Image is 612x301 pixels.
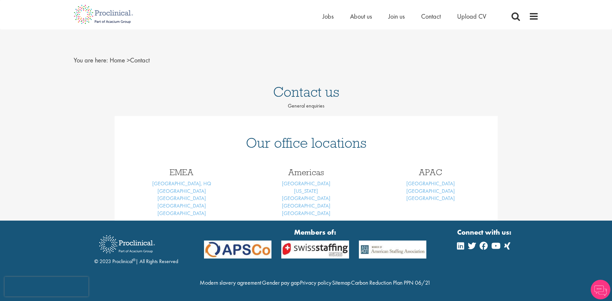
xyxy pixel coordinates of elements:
a: Jobs [323,12,334,21]
img: APSCo [354,241,432,259]
h3: Americas [249,168,363,176]
span: Contact [110,56,150,64]
img: Proclinical Recruitment [94,231,160,258]
img: Chatbot [591,280,610,299]
a: [GEOGRAPHIC_DATA] [158,210,206,217]
a: [GEOGRAPHIC_DATA] [282,180,330,187]
a: About us [350,12,372,21]
a: [GEOGRAPHIC_DATA] [406,195,455,202]
a: Contact [421,12,441,21]
a: [GEOGRAPHIC_DATA], HQ [152,180,211,187]
h1: Our office locations [124,136,488,150]
div: © 2023 Proclinical | All Rights Reserved [94,230,178,265]
h3: APAC [373,168,488,176]
strong: Members of: [204,227,427,237]
a: [US_STATE] [294,188,318,194]
a: [GEOGRAPHIC_DATA] [406,180,455,187]
a: Upload CV [457,12,486,21]
strong: Connect with us: [457,227,513,237]
sup: ® [133,257,136,262]
a: Sitemap [332,279,350,286]
a: Carbon Reduction Plan PPN 06/21 [351,279,431,286]
img: APSCo [199,241,277,259]
h3: EMEA [124,168,239,176]
a: [GEOGRAPHIC_DATA] [282,195,330,202]
a: [GEOGRAPHIC_DATA] [406,188,455,194]
iframe: reCAPTCHA [5,277,88,296]
a: [GEOGRAPHIC_DATA] [282,210,330,217]
span: You are here: [74,56,108,64]
a: [GEOGRAPHIC_DATA] [158,195,206,202]
img: APSCo [276,241,354,259]
a: [GEOGRAPHIC_DATA] [158,202,206,209]
a: Gender pay gap [262,279,300,286]
span: > [127,56,130,64]
a: Join us [388,12,405,21]
a: [GEOGRAPHIC_DATA] [158,188,206,194]
a: [GEOGRAPHIC_DATA] [282,202,330,209]
a: Privacy policy [300,279,331,286]
a: Modern slavery agreement [200,279,261,286]
a: breadcrumb link to Home [110,56,125,64]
